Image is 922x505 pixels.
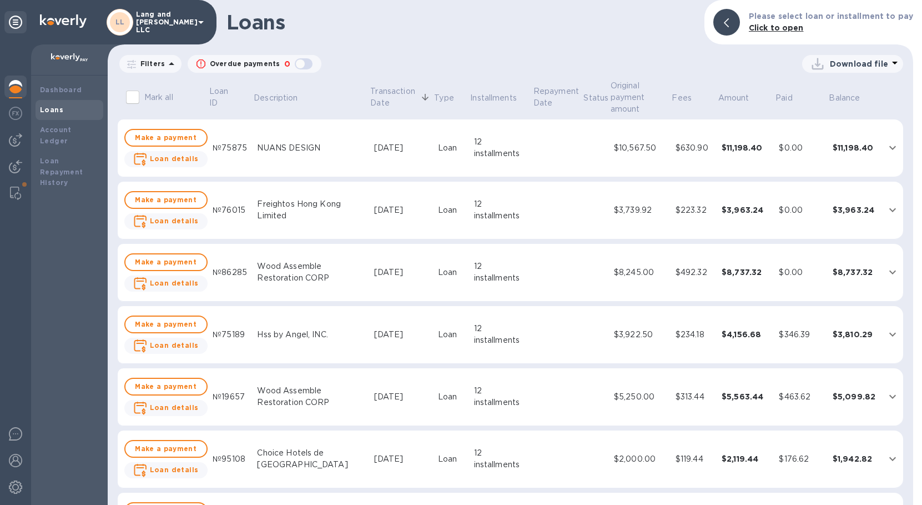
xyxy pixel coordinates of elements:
[257,261,365,284] div: Wood Assemble Restoration CORP
[124,462,208,478] button: Loan details
[779,267,823,278] div: $0.00
[150,403,199,412] b: Loan details
[40,157,83,187] b: Loan Repayment History
[209,86,238,109] p: Loan ID
[438,329,465,341] div: Loan
[533,86,582,109] p: Repayment Date
[257,385,365,408] div: Wood Assemble Restoration CORP
[124,440,208,458] button: Make a payment
[833,142,879,153] div: $11,198.40
[611,80,670,115] span: Original payment amount
[614,453,667,465] div: $2,000.00
[257,198,365,222] div: Freightos Hong Kong Limited
[213,453,248,465] div: №95108
[833,204,879,216] div: $3,963.24
[40,126,72,145] b: Account Ledger
[434,92,468,104] span: Type
[474,198,528,222] div: 12 installments
[284,58,290,70] p: 0
[4,11,27,33] div: Unpin categories
[775,92,807,104] span: Paid
[775,92,793,104] p: Paid
[779,391,823,403] div: $463.62
[188,55,321,73] button: Overdue payments0
[134,442,198,456] span: Make a payment
[614,391,667,403] div: $5,250.00
[676,142,713,154] div: $630.90
[150,217,199,225] b: Loan details
[884,202,901,218] button: expand row
[676,329,713,341] div: $234.18
[124,400,208,416] button: Loan details
[829,92,874,104] span: Balance
[374,391,429,403] div: [DATE]
[40,86,82,94] b: Dashboard
[257,329,365,341] div: Hss by Angel, INC.
[830,58,888,69] p: Download file
[438,391,465,403] div: Loan
[213,391,248,403] div: №19657
[672,92,706,104] span: Fees
[124,338,208,354] button: Loan details
[209,86,252,109] span: Loan ID
[749,12,913,21] b: Please select loan or installment to pay
[213,267,248,278] div: №86285
[374,329,429,341] div: [DATE]
[676,204,713,216] div: $223.32
[474,447,528,471] div: 12 installments
[884,388,901,405] button: expand row
[370,86,418,109] p: Transaction Date
[370,86,432,109] span: Transaction Date
[124,316,208,333] button: Make a payment
[213,204,248,216] div: №76015
[40,106,63,114] b: Loans
[474,385,528,408] div: 12 installments
[134,131,198,144] span: Make a payment
[614,267,667,278] div: $8,245.00
[749,23,804,32] b: Click to open
[124,253,208,271] button: Make a payment
[722,391,770,402] div: $5,563.44
[115,18,125,26] b: LL
[124,151,208,167] button: Loan details
[374,267,429,278] div: [DATE]
[254,92,298,104] p: Description
[134,193,198,207] span: Make a payment
[40,14,87,28] img: Logo
[144,92,173,103] p: Mark all
[583,92,608,104] p: Status
[884,451,901,467] button: expand row
[614,329,667,341] div: $3,922.50
[779,142,823,154] div: $0.00
[722,329,770,340] div: $4,156.68
[779,453,823,465] div: $176.62
[676,267,713,278] div: $492.32
[779,329,823,341] div: $346.39
[676,391,713,403] div: $313.44
[134,256,198,269] span: Make a payment
[614,204,667,216] div: $3,739.92
[474,323,528,346] div: 12 installments
[434,92,454,104] p: Type
[672,92,692,104] p: Fees
[254,92,312,104] span: Description
[829,92,860,104] p: Balance
[884,139,901,156] button: expand row
[470,92,531,104] span: Installments
[779,204,823,216] div: $0.00
[722,267,770,278] div: $8,737.32
[124,129,208,147] button: Make a payment
[136,59,165,68] p: Filters
[257,142,365,154] div: NUANS DESIGN
[374,142,429,154] div: [DATE]
[124,191,208,209] button: Make a payment
[722,204,770,216] div: $3,963.24
[722,142,770,153] div: $11,198.40
[150,466,199,474] b: Loan details
[833,267,879,278] div: $8,737.32
[150,154,199,163] b: Loan details
[722,453,770,464] div: $2,119.44
[9,107,22,120] img: Foreign exchange
[718,92,749,104] p: Amount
